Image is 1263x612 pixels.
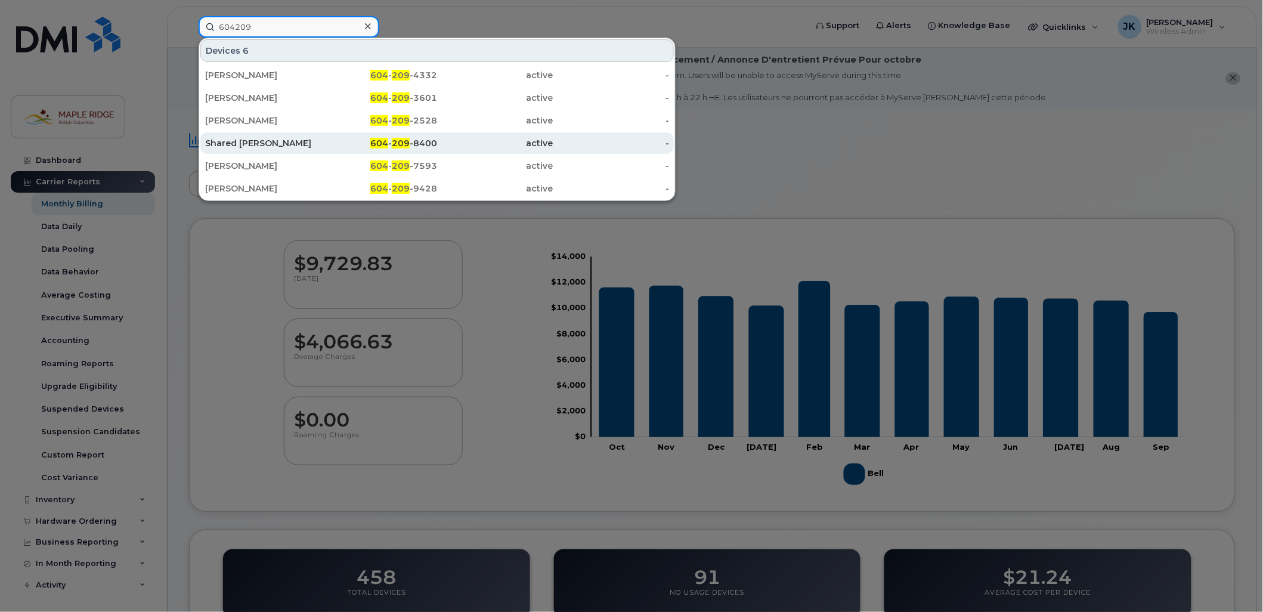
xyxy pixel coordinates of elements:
[370,92,388,103] span: 604
[392,183,410,194] span: 209
[553,137,670,149] div: -
[200,178,674,199] a: [PERSON_NAME]604-209-9428active-
[200,87,674,109] a: [PERSON_NAME]604-209-3601active-
[370,70,388,81] span: 604
[553,92,670,104] div: -
[437,183,553,194] div: active
[370,138,388,149] span: 604
[437,92,553,104] div: active
[205,69,321,81] div: [PERSON_NAME]
[553,160,670,172] div: -
[321,92,438,104] div: - -3601
[205,137,321,149] div: Shared [PERSON_NAME]
[321,115,438,126] div: - -2528
[553,69,670,81] div: -
[200,39,674,62] div: Devices
[437,160,553,172] div: active
[200,64,674,86] a: [PERSON_NAME]604-209-4332active-
[205,183,321,194] div: [PERSON_NAME]
[321,183,438,194] div: - -9428
[392,138,410,149] span: 209
[553,183,670,194] div: -
[200,110,674,131] a: [PERSON_NAME]604-209-2528active-
[392,115,410,126] span: 209
[392,70,410,81] span: 209
[200,132,674,154] a: Shared [PERSON_NAME]604-209-8400active-
[370,115,388,126] span: 604
[392,160,410,171] span: 209
[437,69,553,81] div: active
[437,137,553,149] div: active
[370,183,388,194] span: 604
[553,115,670,126] div: -
[205,115,321,126] div: [PERSON_NAME]
[437,115,553,126] div: active
[243,45,249,57] span: 6
[392,92,410,103] span: 209
[321,69,438,81] div: - -4332
[205,160,321,172] div: [PERSON_NAME]
[370,160,388,171] span: 604
[321,137,438,149] div: - -8400
[205,92,321,104] div: [PERSON_NAME]
[321,160,438,172] div: - -7593
[200,155,674,177] a: [PERSON_NAME]604-209-7593active-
